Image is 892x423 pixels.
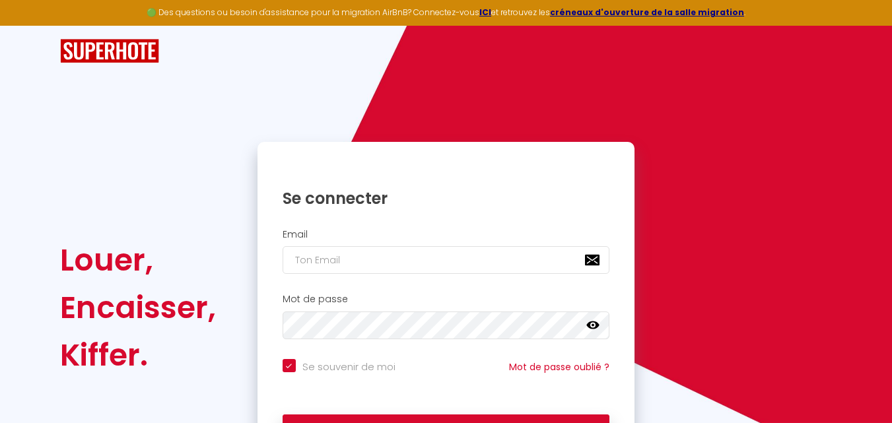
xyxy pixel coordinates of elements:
img: SuperHote logo [60,39,159,63]
a: ICI [479,7,491,18]
div: Encaisser, [60,284,216,331]
h2: Email [283,229,610,240]
a: Mot de passe oublié ? [509,360,609,374]
a: créneaux d'ouverture de la salle migration [550,7,744,18]
div: Louer, [60,236,216,284]
h1: Se connecter [283,188,610,209]
input: Ton Email [283,246,610,274]
div: Kiffer. [60,331,216,379]
h2: Mot de passe [283,294,610,305]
